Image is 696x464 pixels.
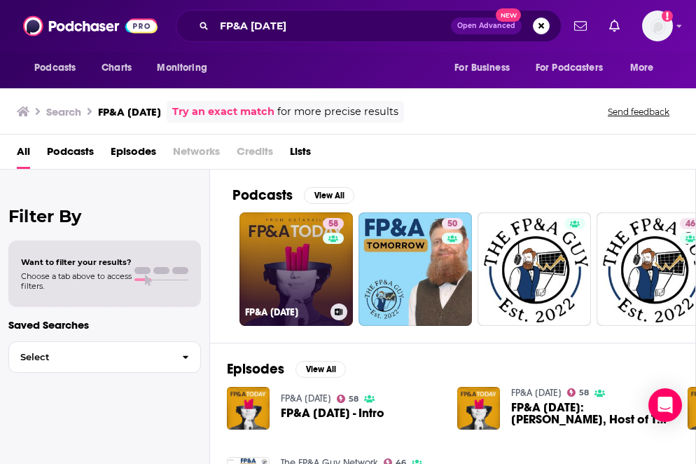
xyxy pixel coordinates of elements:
[17,140,30,169] a: All
[511,402,671,425] a: FP&A Today: Matthew Bernath, Host of The Financial Modelling Podcast
[239,212,353,326] a: 58FP&A [DATE]
[111,140,156,169] a: Episodes
[451,18,522,34] button: Open AdvancedNew
[237,140,273,169] span: Credits
[8,341,201,373] button: Select
[295,361,346,378] button: View All
[23,13,158,39] img: Podchaser - Follow, Share and Rate Podcasts
[328,217,338,231] span: 58
[604,14,625,38] a: Show notifications dropdown
[569,14,592,38] a: Show notifications dropdown
[527,55,623,81] button: open menu
[496,8,521,22] span: New
[34,58,76,78] span: Podcasts
[227,360,284,378] h2: Episodes
[176,10,562,42] div: Search podcasts, credits, & more...
[9,353,171,362] span: Select
[47,140,94,169] a: Podcasts
[536,58,603,78] span: For Podcasters
[98,105,161,118] h3: FP&A [DATE]
[454,58,510,78] span: For Business
[442,218,463,229] a: 50
[173,140,220,169] span: Networks
[227,387,270,430] img: FP&A Today - Intro
[277,104,398,120] span: for more precise results
[511,387,562,399] a: FP&A Today
[46,105,81,118] h3: Search
[214,15,451,37] input: Search podcasts, credits, & more...
[447,217,457,231] span: 50
[567,388,590,397] a: 58
[290,140,311,169] a: Lists
[620,55,671,81] button: open menu
[157,58,207,78] span: Monitoring
[245,306,325,318] h3: FP&A [DATE]
[642,11,673,41] img: User Profile
[25,55,94,81] button: open menu
[227,360,346,378] a: EpisodesView All
[281,393,331,404] a: FP&A Today
[281,407,384,419] a: FP&A Today - Intro
[337,395,359,403] a: 58
[304,187,354,204] button: View All
[511,402,671,425] span: FP&A [DATE]: [PERSON_NAME], Host of The Financial Modelling Podcast
[232,186,293,204] h2: Podcasts
[445,55,527,81] button: open menu
[457,387,500,430] img: FP&A Today: Matthew Bernath, Host of The Financial Modelling Podcast
[102,58,132,78] span: Charts
[685,217,695,231] span: 46
[662,11,673,22] svg: Add a profile image
[349,396,359,402] span: 58
[579,390,589,396] span: 58
[630,58,654,78] span: More
[457,22,515,29] span: Open Advanced
[604,106,674,118] button: Send feedback
[642,11,673,41] button: Show profile menu
[323,218,344,229] a: 58
[232,186,354,204] a: PodcastsView All
[359,212,472,326] a: 50
[172,104,274,120] a: Try an exact match
[642,11,673,41] span: Logged in as mtraynor
[21,271,132,291] span: Choose a tab above to access filters.
[281,407,384,419] span: FP&A [DATE] - Intro
[21,257,132,267] span: Want to filter your results?
[147,55,225,81] button: open menu
[92,55,140,81] a: Charts
[8,206,201,226] h2: Filter By
[648,388,682,422] div: Open Intercom Messenger
[8,318,201,332] p: Saved Searches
